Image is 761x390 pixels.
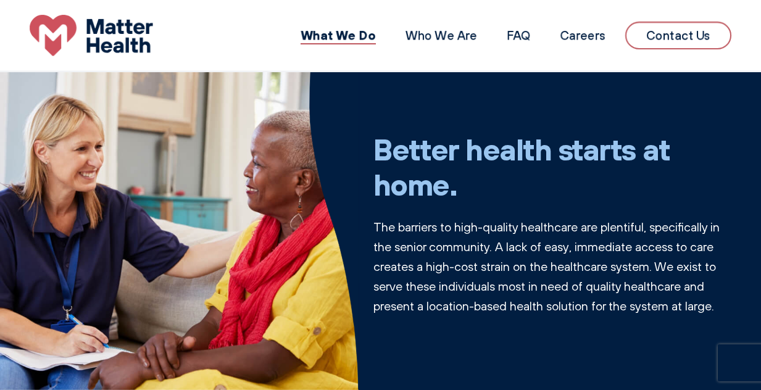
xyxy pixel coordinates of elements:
[507,28,530,43] a: FAQ
[560,28,605,43] a: Careers
[373,131,732,202] h1: Better health starts at home.
[373,217,732,316] p: The barriers to high-quality healthcare are plentiful, specifically in the senior community. A la...
[625,22,731,49] a: Contact Us
[301,27,376,43] a: What We Do
[405,28,477,43] a: Who We Are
